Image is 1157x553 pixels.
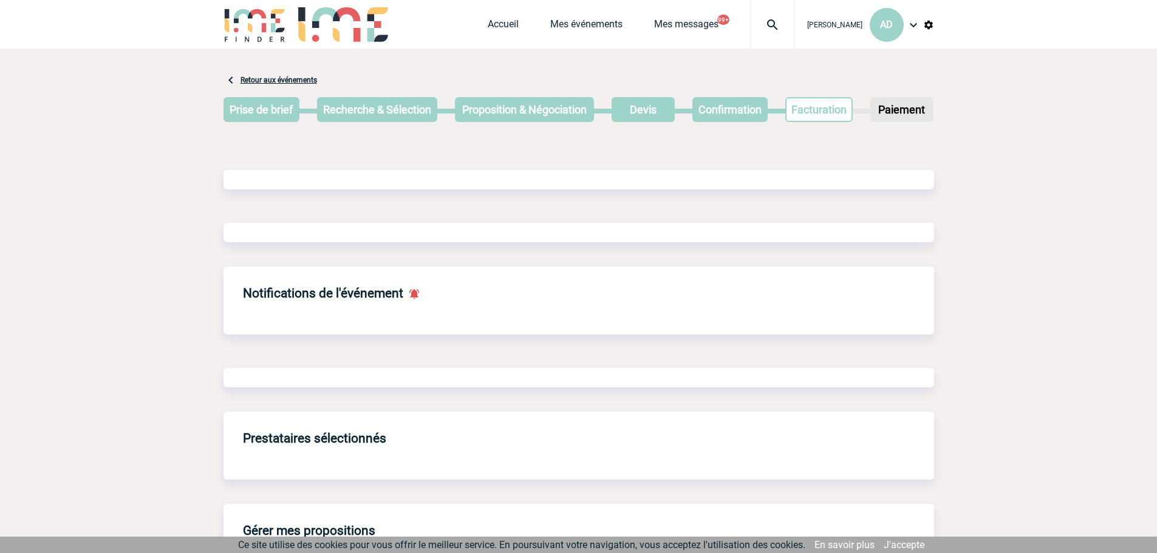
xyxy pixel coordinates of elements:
a: Retour aux événements [241,76,317,84]
a: J'accepte [884,539,924,551]
p: Devis [613,98,674,121]
p: Paiement [872,98,932,121]
a: En savoir plus [814,539,875,551]
img: IME-Finder [224,7,287,42]
a: Accueil [488,18,519,35]
p: Confirmation [694,98,766,121]
button: 99+ [717,15,729,25]
p: Recherche & Sélection [318,98,436,121]
h4: Gérer mes propositions [243,523,375,538]
a: Mes messages [654,18,718,35]
p: Facturation [787,98,852,121]
p: Proposition & Négociation [456,98,593,121]
span: [PERSON_NAME] [807,21,862,29]
p: Prise de brief [225,98,299,121]
h4: Notifications de l'événement [243,286,403,300]
a: Mes événements [550,18,623,35]
span: AD [880,19,893,30]
span: Ce site utilise des cookies pour vous offrir le meilleur service. En poursuivant votre navigation... [238,539,805,551]
h4: Prestataires sélectionnés [243,431,386,446]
